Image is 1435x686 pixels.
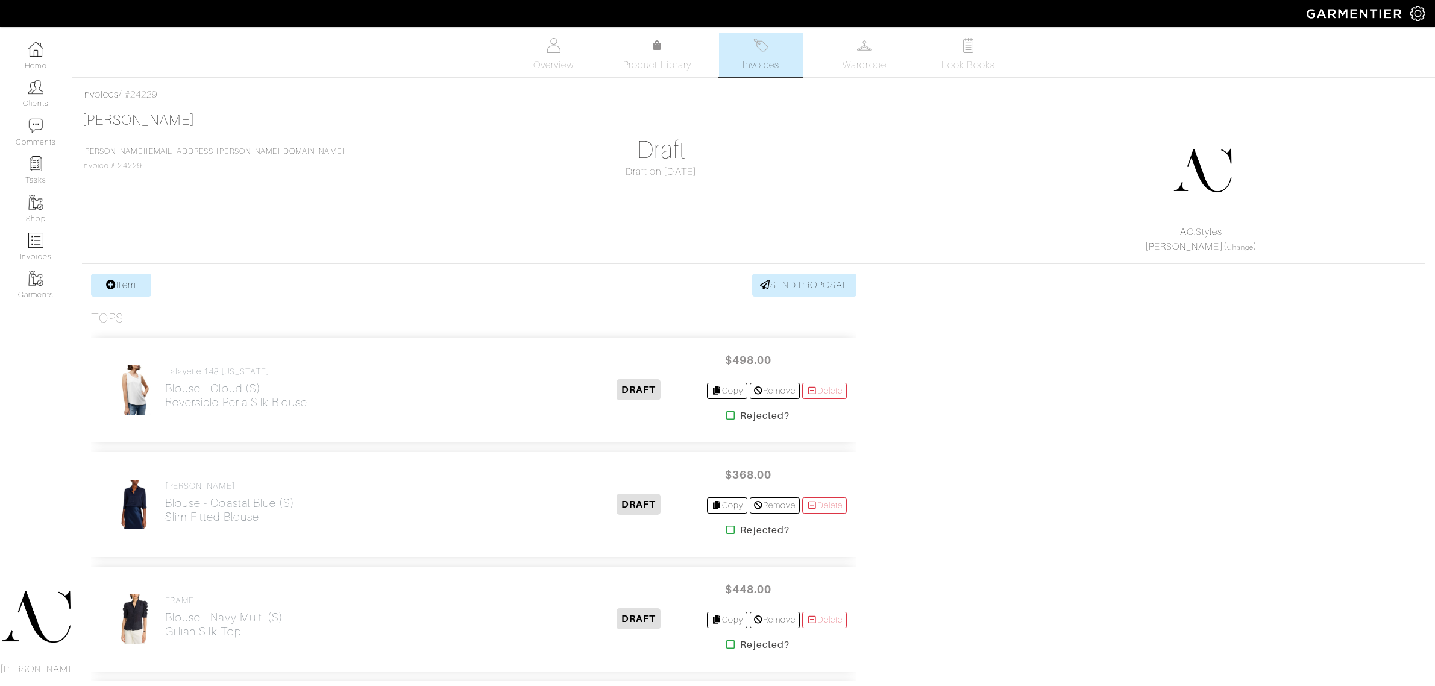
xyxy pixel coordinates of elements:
a: Remove [750,612,800,628]
img: reminder-icon-8004d30b9f0a5d33ae49ab947aed9ed385cf756f9e5892f1edd6e32f2345188e.png [28,156,43,171]
a: FRAME Blouse - Navy Multi (S)Gillian Silk Top [165,596,283,638]
img: basicinfo-40fd8af6dae0f16599ec9e87c0ef1c0a1fdea2edbe929e3d69a839185d80c458.svg [546,38,561,53]
img: comment-icon-a0a6a9ef722e966f86d9cbdc48e553b5cf19dbc54f86b18d962a5391bc8f6eb6.png [28,118,43,133]
img: dashboard-icon-dbcd8f5a0b271acd01030246c82b418ddd0df26cd7fceb0bd07c9910d44c42f6.png [28,42,43,57]
img: W8Mrx2fFFQZoeLuirCHcT6qh [115,365,155,415]
span: Invoice # 24229 [82,147,345,170]
span: Overview [533,58,574,72]
span: DRAFT [617,494,661,515]
img: orders-icon-0abe47150d42831381b5fb84f609e132dff9fe21cb692f30cb5eec754e2cba89.png [28,233,43,248]
a: Copy [707,383,747,399]
span: $368.00 [712,462,784,488]
h2: Blouse - Coastal Blue (S) Slim Fitted Blouse [165,496,295,524]
a: Overview [512,33,596,77]
div: Draft on [DATE] [446,165,876,179]
a: Look Books [926,33,1011,77]
span: $498.00 [712,347,784,373]
a: Invoices [719,33,803,77]
img: gear-icon-white-bd11855cb880d31180b6d7d6211b90ccbf57a29d726f0c71d8c61bd08dd39cc2.png [1410,6,1425,21]
img: garments-icon-b7da505a4dc4fd61783c78ac3ca0ef83fa9d6f193b1c9dc38574b1d14d53ca28.png [28,195,43,210]
span: Invoices [743,58,779,72]
div: / #24229 [82,87,1425,102]
a: SEND PROPOSAL [752,274,857,297]
span: DRAFT [617,608,661,629]
h2: Blouse - Navy Multi (S) Gillian Silk Top [165,611,283,638]
a: Remove [750,383,800,399]
a: [PERSON_NAME][EMAIL_ADDRESS][PERSON_NAME][DOMAIN_NAME] [82,147,345,156]
a: Lafayette 148 [US_STATE] Blouse - Cloud (S)Reversible Perla Silk Blouse [165,367,307,409]
h4: [PERSON_NAME] [165,481,295,491]
a: [PERSON_NAME] Blouse - Coastal Blue (S)Slim Fitted Blouse [165,481,295,524]
a: Wardrobe [823,33,907,77]
a: AC.Styles [1180,227,1222,238]
a: Remove [750,497,800,514]
a: [PERSON_NAME] [1145,241,1223,252]
a: [PERSON_NAME] [82,112,195,128]
span: Product Library [623,58,691,72]
a: Copy [707,612,747,628]
h4: Lafayette 148 [US_STATE] [165,367,307,377]
a: Delete [802,612,847,628]
img: DupYt8CPKc6sZyAt3svX5Z74.png [1172,140,1232,201]
a: Delete [802,497,847,514]
strong: Rejected? [740,638,789,652]
h4: FRAME [165,596,283,606]
a: Change [1227,244,1254,251]
img: todo-9ac3debb85659649dc8f770b8b6100bb5dab4b48dedcbae339e5042a72dfd3cc.svg [961,38,976,53]
a: Item [91,274,151,297]
strong: Rejected? [740,409,789,423]
span: DRAFT [617,379,661,400]
img: 34zEuQXRpN4h4knKDHkJ82aP [115,479,155,530]
span: $448.00 [712,576,784,602]
a: Invoices [82,89,119,100]
a: Product Library [615,39,700,72]
span: Wardrobe [843,58,886,72]
a: Delete [802,383,847,399]
img: garments-icon-b7da505a4dc4fd61783c78ac3ca0ef83fa9d6f193b1c9dc38574b1d14d53ca28.png [28,271,43,286]
h2: Blouse - Cloud (S) Reversible Perla Silk Blouse [165,382,307,409]
img: clients-icon-6bae9207a08558b7cb47a8932f037763ab4055f8c8b6bfacd5dc20c3e0201464.png [28,80,43,95]
span: Look Books [941,58,995,72]
strong: Rejected? [740,523,789,538]
h3: Tops [91,311,124,326]
div: ( ) [991,225,1411,254]
img: 9AHfmhaAUi1nZgoU81tBaxM8 [115,594,155,644]
a: Copy [707,497,747,514]
h1: Draft [446,136,876,165]
img: wardrobe-487a4870c1b7c33e795ec22d11cfc2ed9d08956e64fb3008fe2437562e282088.svg [857,38,872,53]
img: garmentier-logo-header-white-b43fb05a5012e4ada735d5af1a66efaba907eab6374d6393d1fbf88cb4ef424d.png [1301,3,1410,24]
img: orders-27d20c2124de7fd6de4e0e44c1d41de31381a507db9b33961299e4e07d508b8c.svg [753,38,768,53]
